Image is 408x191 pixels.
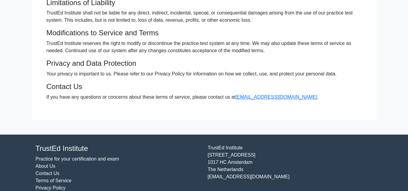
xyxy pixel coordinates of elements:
[36,178,72,183] a: Terms of Service
[47,70,362,78] p: Your privacy is important to us. Please refer to our Privacy Policy for information on how we col...
[47,40,362,54] p: TrustEd Institute reserves the right to modify or discontinue the practice test system at any tim...
[47,82,362,91] h4: Contact Us
[47,9,362,24] p: TrustEd Institute shall not be liable for any direct, indirect, incidental, special, or consequen...
[236,94,317,100] a: [EMAIL_ADDRESS][DOMAIN_NAME]
[36,144,201,153] h4: TrustEd Institute
[36,171,59,176] a: Contact Us
[47,29,362,37] h4: Modifications to Service and Terms
[36,185,66,190] a: Privacy Policy
[47,59,362,68] h4: Privacy and Data Protection
[36,164,56,169] a: About Us
[36,156,119,161] a: Practice for your certification and exam
[47,94,362,101] p: If you have any questions or concerns about these terms of service, please contact us at .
